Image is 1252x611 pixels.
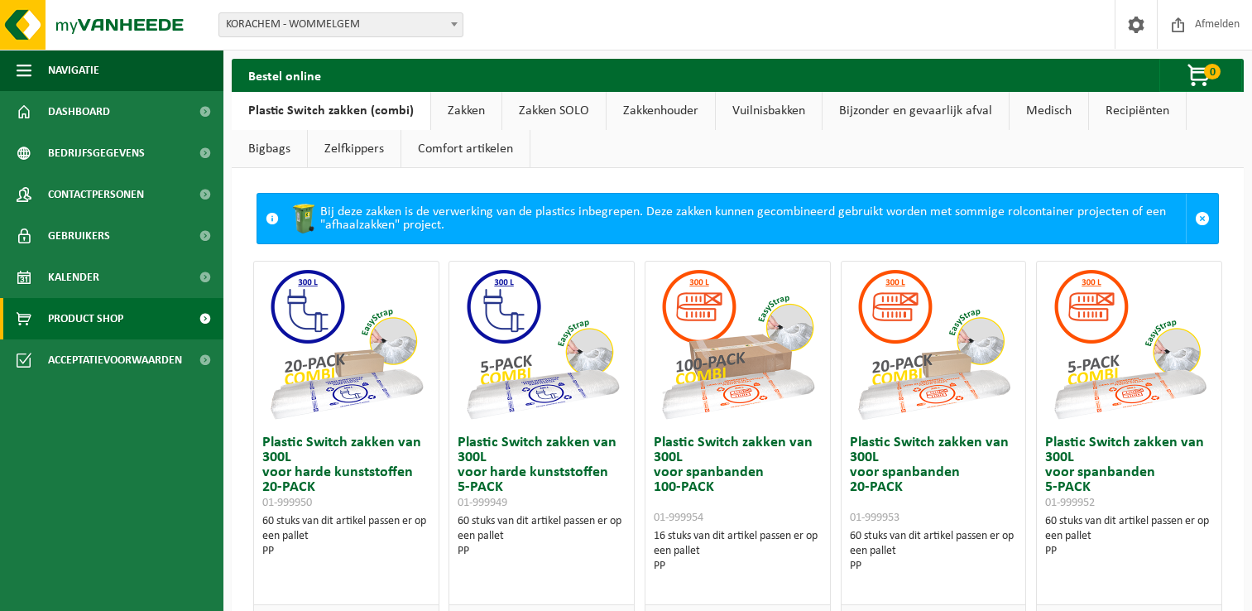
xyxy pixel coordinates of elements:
[401,130,530,168] a: Comfort artikelen
[850,559,1018,574] div: PP
[1045,544,1213,559] div: PP
[850,435,1018,525] h3: Plastic Switch zakken van 300L voor spanbanden 20-PACK
[654,435,822,525] h3: Plastic Switch zakken van 300L voor spanbanden 100-PACK
[607,92,715,130] a: Zakkenhouder
[287,194,1186,243] div: Bij deze zakken is de verwerking van de plastics inbegrepen. Deze zakken kunnen gecombineerd gebr...
[1186,194,1218,243] a: Sluit melding
[262,544,430,559] div: PP
[232,130,307,168] a: Bigbags
[458,497,507,509] span: 01-999949
[850,529,1018,574] div: 60 stuks van dit artikel passen er op een pallet
[262,435,430,510] h3: Plastic Switch zakken van 300L voor harde kunststoffen 20-PACK
[48,174,144,215] span: Contactpersonen
[850,512,899,524] span: 01-999953
[219,13,463,36] span: KORACHEM - WOMMELGEM
[262,514,430,559] div: 60 stuks van dit artikel passen er op een pallet
[287,202,320,235] img: WB-0240-HPE-GN-50.png
[1159,59,1242,92] button: 0
[218,12,463,37] span: KORACHEM - WOMMELGEM
[1045,497,1095,509] span: 01-999952
[48,50,99,91] span: Navigatie
[48,257,99,298] span: Kalender
[48,215,110,257] span: Gebruikers
[458,544,626,559] div: PP
[262,497,312,509] span: 01-999950
[458,435,626,510] h3: Plastic Switch zakken van 300L voor harde kunststoffen 5-PACK
[654,529,822,574] div: 16 stuks van dit artikel passen er op een pallet
[458,514,626,559] div: 60 stuks van dit artikel passen er op een pallet
[1204,64,1221,79] span: 0
[48,91,110,132] span: Dashboard
[1045,514,1213,559] div: 60 stuks van dit artikel passen er op een pallet
[654,512,703,524] span: 01-999954
[654,559,822,574] div: PP
[1045,435,1213,510] h3: Plastic Switch zakken van 300L voor spanbanden 5-PACK
[1010,92,1088,130] a: Medisch
[263,262,429,427] img: 01-999950
[502,92,606,130] a: Zakken SOLO
[459,262,625,427] img: 01-999949
[823,92,1009,130] a: Bijzonder en gevaarlijk afval
[655,262,820,427] img: 01-999954
[232,59,338,91] h2: Bestel online
[716,92,822,130] a: Vuilnisbakken
[48,298,123,339] span: Product Shop
[1047,262,1212,427] img: 01-999952
[48,339,182,381] span: Acceptatievoorwaarden
[308,130,401,168] a: Zelfkippers
[431,92,501,130] a: Zakken
[851,262,1016,427] img: 01-999953
[1089,92,1186,130] a: Recipiënten
[48,132,145,174] span: Bedrijfsgegevens
[232,92,430,130] a: Plastic Switch zakken (combi)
